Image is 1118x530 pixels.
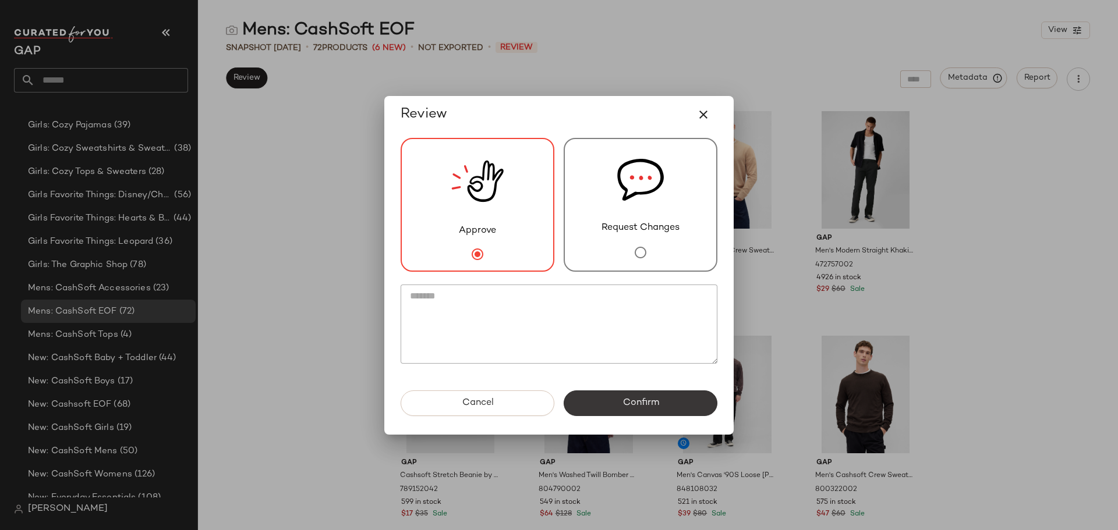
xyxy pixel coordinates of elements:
[617,139,664,221] img: svg%3e
[564,390,717,416] button: Confirm
[401,105,447,124] span: Review
[461,397,493,408] span: Cancel
[602,221,680,235] span: Request Changes
[459,224,496,238] span: Approve
[622,397,659,408] span: Confirm
[451,139,504,224] img: review_new_snapshot.RGmwQ69l.svg
[401,390,554,416] button: Cancel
